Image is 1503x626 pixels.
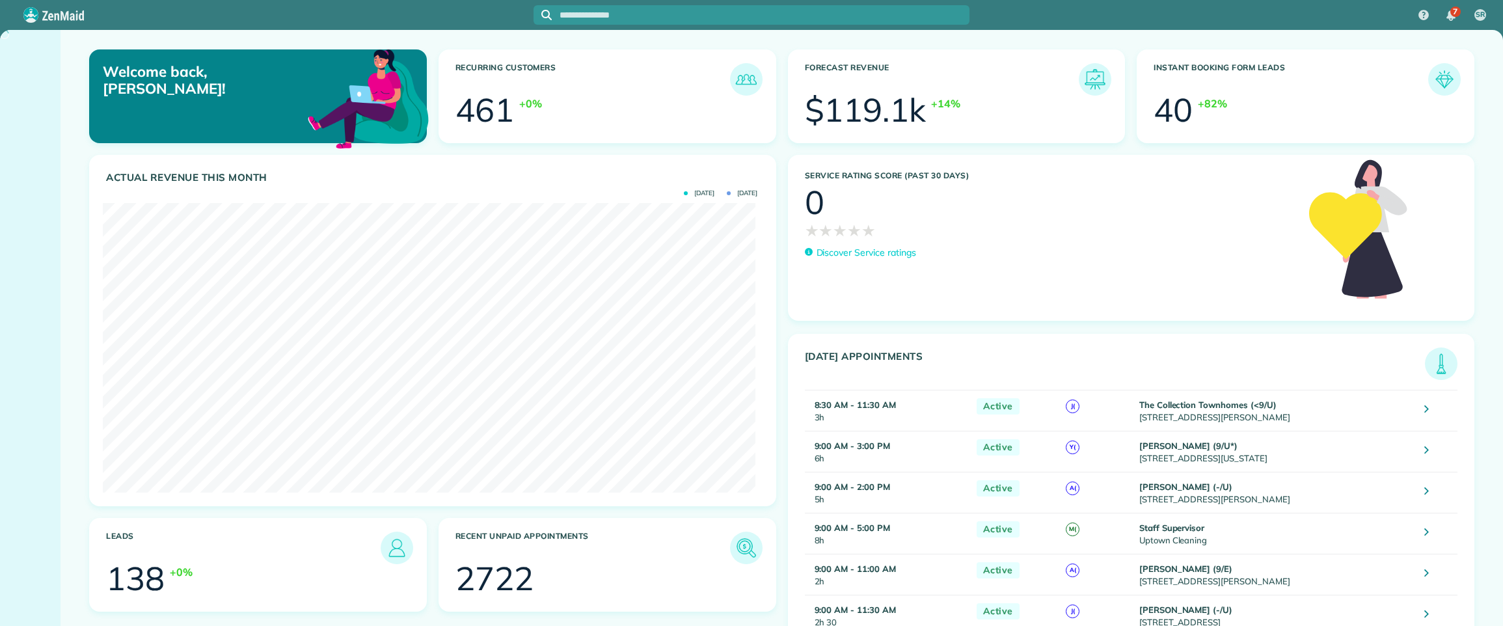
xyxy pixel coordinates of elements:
td: 6h [805,431,970,472]
span: Active [977,398,1020,415]
img: icon_todays_appointments-901f7ab196bb0bea1936b74009e4eb5ffbc2d2711fa7634e0d609ed5ef32b18b.png [1428,351,1454,377]
span: 7 [1453,7,1457,17]
img: icon_unpaid_appointments-47b8ce3997adf2238b356f14209ab4cced10bd1f174958f3ca8f1d0dd7fffeee.png [733,535,759,561]
td: [STREET_ADDRESS][PERSON_NAME] [1136,390,1415,431]
strong: Staff Supervisor [1139,523,1204,533]
h3: Service Rating score (past 30 days) [805,171,1296,180]
strong: 9:00 AM - 11:30 AM [815,605,896,615]
svg: Focus search [541,10,552,20]
img: icon_leads-1bed01f49abd5b7fead27621c3d59655bb73ed531f8eeb49469d10e621d6b896.png [384,535,410,561]
span: A( [1066,564,1079,577]
h3: Actual Revenue this month [106,172,763,184]
strong: 9:00 AM - 5:00 PM [815,523,890,533]
span: ★ [819,219,833,242]
span: J( [1066,400,1079,413]
h3: [DATE] Appointments [805,351,1426,380]
span: Active [977,439,1020,456]
td: 5h [805,472,970,513]
span: J( [1066,605,1079,618]
a: Discover Service ratings [805,246,916,260]
span: ★ [861,219,876,242]
td: 3h [805,390,970,431]
div: +0% [170,564,193,580]
span: [DATE] [684,190,714,197]
h3: Recent unpaid appointments [455,532,730,564]
span: A( [1066,482,1079,495]
strong: [PERSON_NAME] (9/E) [1139,564,1232,574]
span: Y( [1066,441,1079,454]
img: icon_form_leads-04211a6a04a5b2264e4ee56bc0799ec3eb69b7e499cbb523a139df1d13a81ae0.png [1431,66,1457,92]
strong: 9:00 AM - 11:00 AM [815,564,896,574]
div: 138 [106,562,165,595]
td: [STREET_ADDRESS][US_STATE] [1136,431,1415,472]
span: SR [1476,10,1485,20]
div: 2722 [455,562,534,595]
span: Active [977,480,1020,497]
strong: [PERSON_NAME] (9/U*) [1139,441,1238,451]
span: Active [977,562,1020,578]
strong: 9:00 AM - 2:00 PM [815,482,890,492]
div: 40 [1154,94,1193,126]
span: ★ [847,219,861,242]
div: +82% [1198,96,1227,111]
h3: Forecast Revenue [805,63,1079,96]
strong: 9:00 AM - 3:00 PM [815,441,890,451]
div: $119.1k [805,94,927,126]
div: 461 [455,94,514,126]
strong: The Collection Townhomes (<9/U) [1139,400,1277,410]
td: 8h [805,513,970,554]
p: Welcome back, [PERSON_NAME]! [103,63,320,98]
button: Focus search [534,10,552,20]
strong: [PERSON_NAME] (-/U) [1139,605,1232,615]
p: Discover Service ratings [817,246,916,260]
strong: [PERSON_NAME] (-/U) [1139,482,1232,492]
img: dashboard_welcome-42a62b7d889689a78055ac9021e634bf52bae3f8056760290aed330b23ab8690.png [305,34,431,161]
h3: Recurring Customers [455,63,730,96]
div: +14% [931,96,960,111]
h3: Leads [106,532,381,564]
td: [STREET_ADDRESS][PERSON_NAME] [1136,554,1415,595]
img: icon_recurring_customers-cf858462ba22bcd05b5a5880d41d6543d210077de5bb9ebc9590e49fd87d84ed.png [733,66,759,92]
div: 0 [805,186,824,219]
td: Uptown Cleaning [1136,513,1415,554]
span: ★ [805,219,819,242]
div: +0% [519,96,542,111]
td: 2h [805,554,970,595]
td: [STREET_ADDRESS][PERSON_NAME] [1136,472,1415,513]
strong: 8:30 AM - 11:30 AM [815,400,896,410]
span: M( [1066,523,1079,536]
span: Active [977,603,1020,619]
div: 7 unread notifications [1437,1,1465,30]
span: ★ [833,219,847,242]
span: Active [977,521,1020,538]
h3: Instant Booking Form Leads [1154,63,1428,96]
img: icon_forecast_revenue-8c13a41c7ed35a8dcfafea3cbb826a0462acb37728057bba2d056411b612bbbe.png [1082,66,1108,92]
span: [DATE] [727,190,757,197]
